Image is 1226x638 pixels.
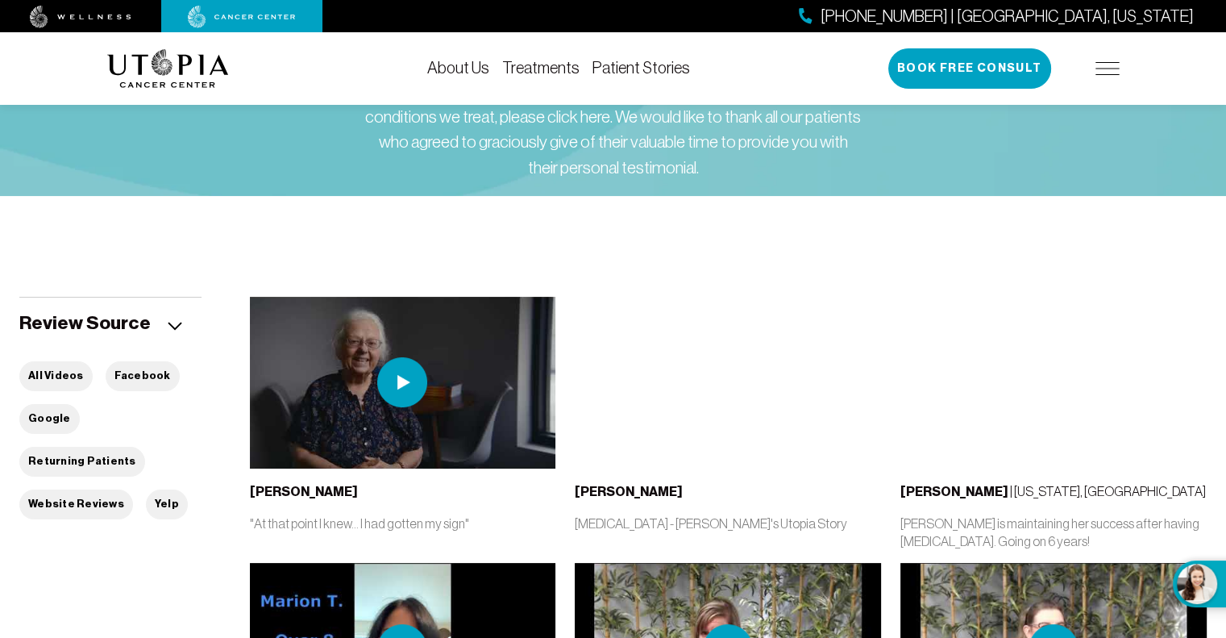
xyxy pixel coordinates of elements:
a: [PHONE_NUMBER] | [GEOGRAPHIC_DATA], [US_STATE] [799,5,1194,28]
iframe: YouTube video player [575,297,881,469]
button: All Videos [19,361,93,391]
button: Google [19,404,80,434]
a: Treatments [502,59,580,77]
a: About Us [427,59,489,77]
h5: Review Source [19,311,151,336]
img: logo [107,49,229,88]
img: thumbnail [250,297,556,469]
img: play icon [377,357,427,407]
p: [PERSON_NAME] is maintaining her success after having [MEDICAL_DATA]. Going on 6 years! [900,515,1207,550]
button: Book Free Consult [888,48,1051,89]
button: Website Reviews [19,490,133,519]
span: | [US_STATE], [GEOGRAPHIC_DATA] [900,484,1206,498]
img: cancer center [188,6,296,28]
img: wellness [30,6,131,28]
b: [PERSON_NAME] [250,484,358,499]
b: [PERSON_NAME] [575,484,683,499]
iframe: To enrich screen reader interactions, please activate Accessibility in Grammarly extension settings [900,297,1207,469]
p: [MEDICAL_DATA] - [PERSON_NAME]'s Utopia Story [575,515,881,532]
a: Patient Stories [592,59,690,77]
b: [PERSON_NAME] [900,484,1008,499]
img: icon-hamburger [1095,62,1120,75]
span: [PHONE_NUMBER] | [GEOGRAPHIC_DATA], [US_STATE] [821,5,1194,28]
button: Yelp [146,490,188,519]
button: Returning Patients [19,447,145,477]
button: Facebook [106,361,180,391]
img: icon [168,322,182,331]
p: "At that point I knew... I had gotten my sign" [250,515,556,532]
